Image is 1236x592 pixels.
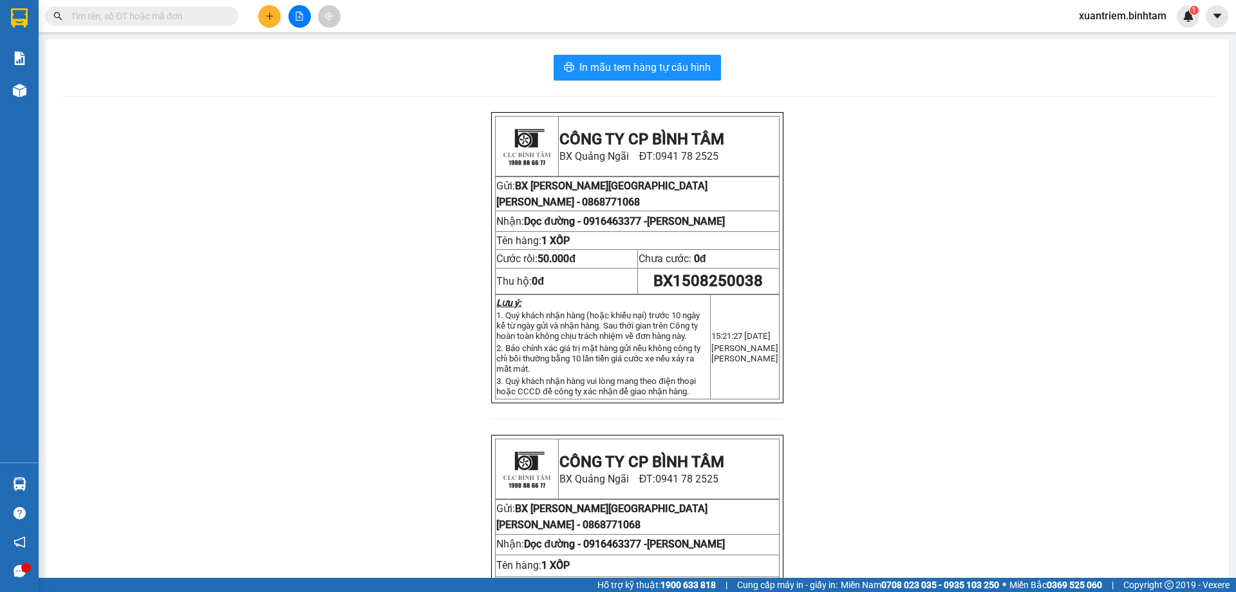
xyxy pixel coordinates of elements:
sup: 1 [1190,6,1199,15]
span: 50.000đ [538,253,576,265]
strong: CÔNG TY CP BÌNH TÂM [559,453,724,471]
button: aim [318,5,341,28]
span: 0916463377 - [583,215,647,227]
span: 1. Quý khách nhận hàng (hoặc khiếu nại) trước 10 ngày kể từ ngày gửi và nhận hàng. Sau thời gian ... [496,310,700,341]
span: Cung cấp máy in - giấy in: [737,578,838,592]
span: 0868771068 [582,196,640,208]
span: BX1508250038 [653,272,763,290]
span: BX [PERSON_NAME][GEOGRAPHIC_DATA][PERSON_NAME] - [496,180,707,208]
span: 0941 78 2525 [655,150,718,162]
span: | [726,578,727,592]
button: file-add [288,5,311,28]
strong: Lưu ý: [496,298,521,308]
strong: 1900 633 818 [660,580,716,590]
strong: CÔNG TY CP BÌNH TÂM [559,130,724,148]
span: question-circle [14,507,26,519]
span: xuantriem.binhtam [1069,8,1177,24]
span: Hỗ trợ kỹ thuật: [597,578,716,592]
span: Dọc đường - [524,215,647,227]
span: 1 XỐP [541,559,570,571]
span: search [53,12,62,21]
span: ⚪️ [1002,582,1006,587]
img: warehouse-icon [13,477,26,491]
span: 3. Quý khách nhận hàng vui lòng mang theo điện thoại hoặc CCCD đề công ty xác nhận để giao nhận h... [496,376,695,396]
img: solution-icon [13,52,26,65]
span: printer [564,62,574,74]
span: 0đ [694,253,706,265]
span: message [14,565,26,577]
img: icon-new-feature [1183,10,1194,22]
span: Tên hàng: [496,234,570,247]
span: Nhận: [496,215,647,227]
span: Nhận: [496,538,725,550]
span: [PERSON_NAME] [647,215,725,227]
span: caret-down [1212,10,1223,22]
span: Cước rồi: [496,253,576,265]
strong: 0708 023 035 - 0935 103 250 [881,580,999,590]
span: file-add [295,12,304,21]
span: Thu hộ: [496,275,544,287]
span: BX Quảng Ngãi ĐT: [559,473,719,485]
span: Gửi: [496,502,707,531]
span: 15:21:27 [DATE] [711,331,771,341]
span: 1 [1192,6,1196,15]
img: logo-vxr [11,8,28,28]
span: [PERSON_NAME] [647,538,725,550]
span: Tên hàng: [496,559,570,571]
img: warehouse-icon [13,84,26,97]
span: BX Quảng Ngãi ĐT: [559,150,719,162]
input: Tìm tên, số ĐT hoặc mã đơn [71,9,223,23]
button: plus [258,5,281,28]
span: 0941 78 2525 [655,473,718,485]
strong: 0369 525 060 [1047,580,1102,590]
span: notification [14,536,26,548]
span: copyright [1165,580,1174,589]
span: Dọc đường - [524,538,725,550]
span: [PERSON_NAME] [PERSON_NAME] [711,343,778,363]
span: aim [324,12,333,21]
span: Miền Bắc [1009,578,1102,592]
span: Miền Nam [841,578,999,592]
span: plus [265,12,274,21]
span: BX [PERSON_NAME][GEOGRAPHIC_DATA][PERSON_NAME] - [496,502,707,531]
span: 0916463377 - [583,538,725,550]
strong: 0đ [532,275,544,287]
span: 1 XỐP [541,234,570,247]
span: In mẫu tem hàng tự cấu hình [579,59,711,75]
img: logo [498,117,556,175]
button: caret-down [1206,5,1228,28]
span: Gửi: [496,180,515,192]
span: 2. Bảo chính xác giá trị mặt hàng gửi nếu không công ty chỉ bồi thường bằng 10 lần tiền giá cước ... [496,343,700,374]
span: | [1112,578,1114,592]
span: 0868771068 [583,519,641,531]
button: printerIn mẫu tem hàng tự cấu hình [554,55,721,81]
img: logo [498,440,556,498]
span: Chưa cước: [639,253,706,265]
